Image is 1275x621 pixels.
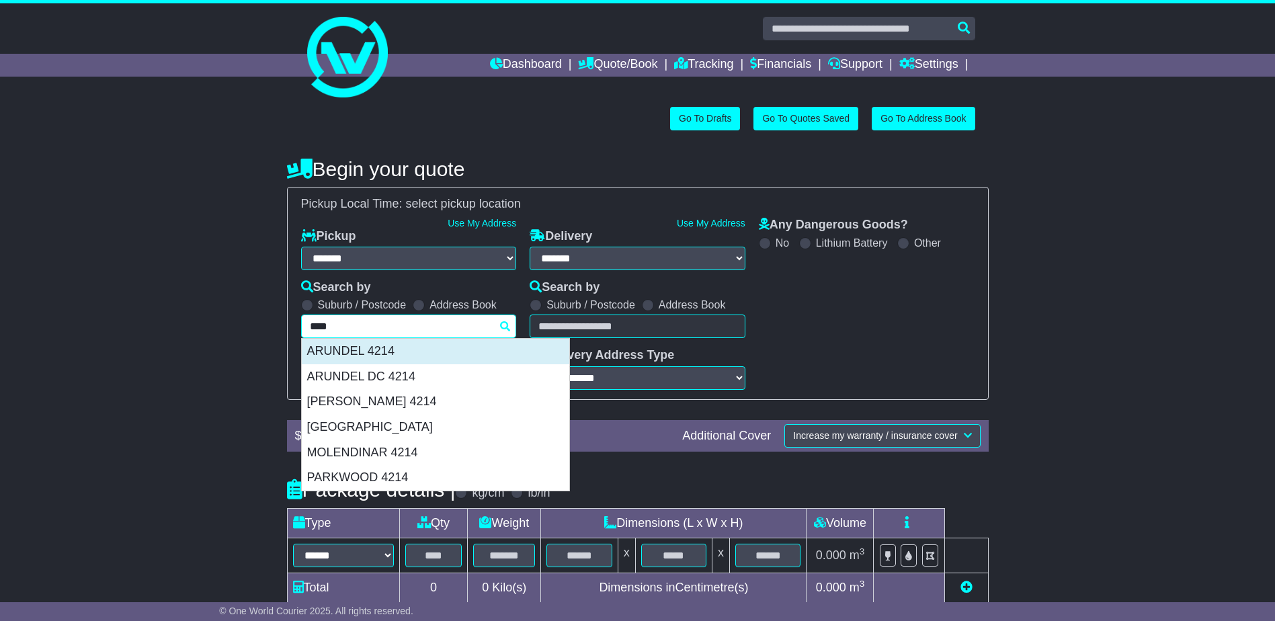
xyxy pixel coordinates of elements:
div: MOLENDINAR 4214 [302,440,569,466]
a: Support [828,54,882,77]
a: Use My Address [677,218,745,229]
div: $ FreightSafe warranty included [288,429,676,444]
sup: 3 [860,546,865,556]
div: [PERSON_NAME] 4214 [302,389,569,415]
label: Pickup [301,229,356,244]
label: kg/cm [472,486,504,501]
td: x [712,538,730,573]
div: [GEOGRAPHIC_DATA] [302,415,569,440]
h4: Package details | [287,479,456,501]
a: Go To Address Book [872,107,975,130]
td: Volume [807,508,874,538]
span: select pickup location [406,197,521,210]
div: ARUNDEL DC 4214 [302,364,569,390]
label: Address Book [429,298,497,311]
a: Settings [899,54,958,77]
span: 0.000 [816,548,846,562]
td: Total [287,573,399,602]
div: Additional Cover [675,429,778,444]
h4: Begin your quote [287,158,989,180]
td: Type [287,508,399,538]
a: Go To Drafts [670,107,740,130]
a: Financials [750,54,811,77]
label: Delivery [530,229,592,244]
a: Go To Quotes Saved [753,107,858,130]
td: Kilo(s) [468,573,541,602]
label: Suburb / Postcode [546,298,635,311]
td: Qty [399,508,468,538]
a: Add new item [960,581,973,594]
sup: 3 [860,579,865,589]
label: Other [914,237,941,249]
div: PARKWOOD 4214 [302,465,569,491]
label: Search by [530,280,600,295]
div: Pickup Local Time: [294,197,981,212]
span: m [850,581,865,594]
label: Lithium Battery [816,237,888,249]
label: Address Book [659,298,726,311]
span: 0.000 [816,581,846,594]
label: Delivery Address Type [530,348,674,363]
label: lb/in [528,486,550,501]
a: Dashboard [490,54,562,77]
label: No [776,237,789,249]
span: Increase my warranty / insurance cover [793,430,957,441]
span: m [850,548,865,562]
label: Search by [301,280,371,295]
td: Weight [468,508,541,538]
td: x [618,538,635,573]
td: Dimensions in Centimetre(s) [541,573,807,602]
a: Use My Address [448,218,516,229]
button: Increase my warranty / insurance cover [784,424,980,448]
td: 0 [399,573,468,602]
label: Any Dangerous Goods? [759,218,908,233]
a: Tracking [674,54,733,77]
span: © One World Courier 2025. All rights reserved. [219,606,413,616]
label: Suburb / Postcode [318,298,407,311]
span: 0 [482,581,489,594]
a: Quote/Book [578,54,657,77]
td: Dimensions (L x W x H) [541,508,807,538]
div: ARUNDEL 4214 [302,339,569,364]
